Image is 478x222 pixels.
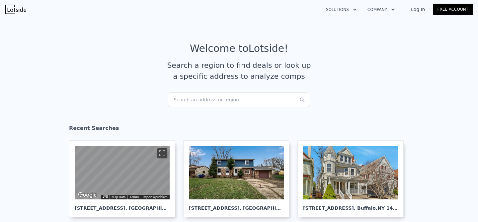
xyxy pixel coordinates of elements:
[189,199,284,211] div: [STREET_ADDRESS] , [GEOGRAPHIC_DATA]
[75,146,170,199] div: Street View
[376,205,403,211] span: , NY 14222
[76,191,98,199] a: Open this area in Google Maps (opens a new window)
[5,5,26,14] img: Lotside
[297,140,409,217] a: [STREET_ADDRESS], Buffalo,NY 14222
[165,60,313,82] div: Search a region to find deals or look up a specific address to analyze comps
[69,140,181,217] a: Map [STREET_ADDRESS], [GEOGRAPHIC_DATA]
[112,195,125,199] button: Map Data
[321,4,362,16] button: Solutions
[75,146,170,199] div: Map
[143,195,168,199] a: Report a problem
[362,4,400,16] button: Company
[69,119,409,140] div: Recent Searches
[129,195,139,199] a: Terms (opens in new tab)
[157,148,167,158] button: Toggle fullscreen view
[75,199,170,211] div: [STREET_ADDRESS] , [GEOGRAPHIC_DATA]
[168,92,310,107] div: Search an address or region...
[183,140,295,217] a: [STREET_ADDRESS], [GEOGRAPHIC_DATA]
[190,43,288,55] div: Welcome to Lotside !
[103,195,108,198] button: Keyboard shortcuts
[76,191,98,199] img: Google
[433,4,473,15] a: Free Account
[303,199,398,211] div: [STREET_ADDRESS] , Buffalo
[403,6,433,13] a: Log In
